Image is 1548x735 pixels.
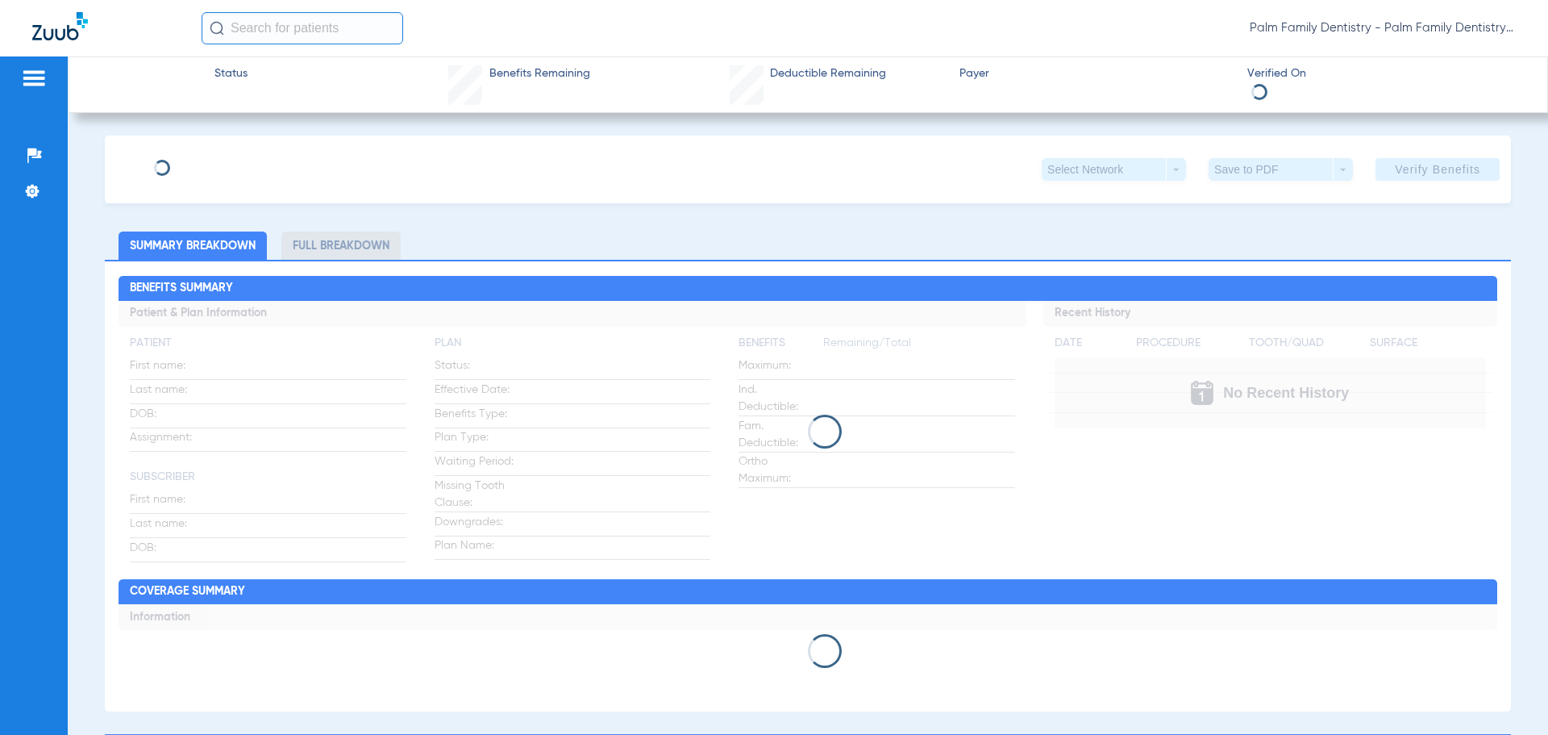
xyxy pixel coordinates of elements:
[959,65,1234,82] span: Payer
[202,12,403,44] input: Search for patients
[281,232,401,260] li: Full Breakdown
[489,65,590,82] span: Benefits Remaining
[119,276,1496,302] h2: Benefits Summary
[770,65,886,82] span: Deductible Remaining
[32,12,88,40] img: Zuub Logo
[210,21,224,35] img: Search Icon
[214,65,248,82] span: Status
[119,579,1496,605] h2: Coverage Summary
[1247,65,1521,82] span: Verified On
[21,69,47,88] img: hamburger-icon
[119,232,267,260] li: Summary Breakdown
[1250,20,1516,36] span: Palm Family Dentistry - Palm Family Dentistry HQ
